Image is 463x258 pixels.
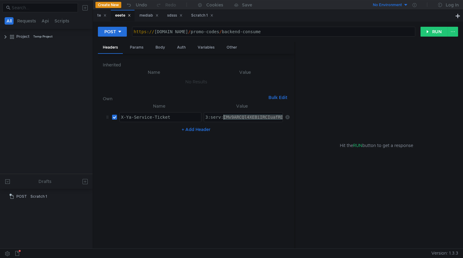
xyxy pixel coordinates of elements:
div: sdsss [167,12,183,19]
div: te [97,12,107,19]
div: Cookies [206,1,223,9]
button: POST [98,27,127,37]
div: Drafts [38,178,51,185]
div: Save [242,3,252,7]
button: Create New [95,2,121,8]
div: Variables [193,42,219,53]
th: Value [201,102,283,110]
div: Body [151,42,170,53]
span: Version: 1.3.3 [431,249,458,258]
div: Redo [165,1,176,9]
div: Undo [136,1,147,9]
span: POST [16,192,27,201]
th: Name [108,69,200,76]
div: mediab [139,12,159,19]
h6: Inherited [103,61,290,69]
div: Log In [446,1,459,9]
button: All [5,17,14,25]
button: + Add Header [179,126,213,133]
button: Scripts [53,17,71,25]
button: Bulk Edit [266,94,290,101]
th: Value [200,69,289,76]
div: eeete [115,12,131,19]
div: Params [125,42,148,53]
div: Other [222,42,242,53]
button: Undo [121,0,151,10]
div: No Environment [373,2,402,8]
button: Redo [151,0,180,10]
input: Search... [12,4,74,11]
div: Temp Project [33,32,53,41]
div: Scratch 1 [191,12,213,19]
h6: Own [103,95,266,102]
th: Name [117,102,201,110]
div: POST [104,28,116,35]
nz-embed-empty: No Results [185,79,207,85]
button: RUN [421,27,448,37]
button: Api [40,17,51,25]
div: Auth [172,42,191,53]
div: Project [16,32,30,41]
button: Requests [15,17,38,25]
div: Headers [98,42,123,54]
span: Hit the button to get a response [340,142,413,149]
span: RUN [353,143,362,148]
div: Scratch 1 [30,192,47,201]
